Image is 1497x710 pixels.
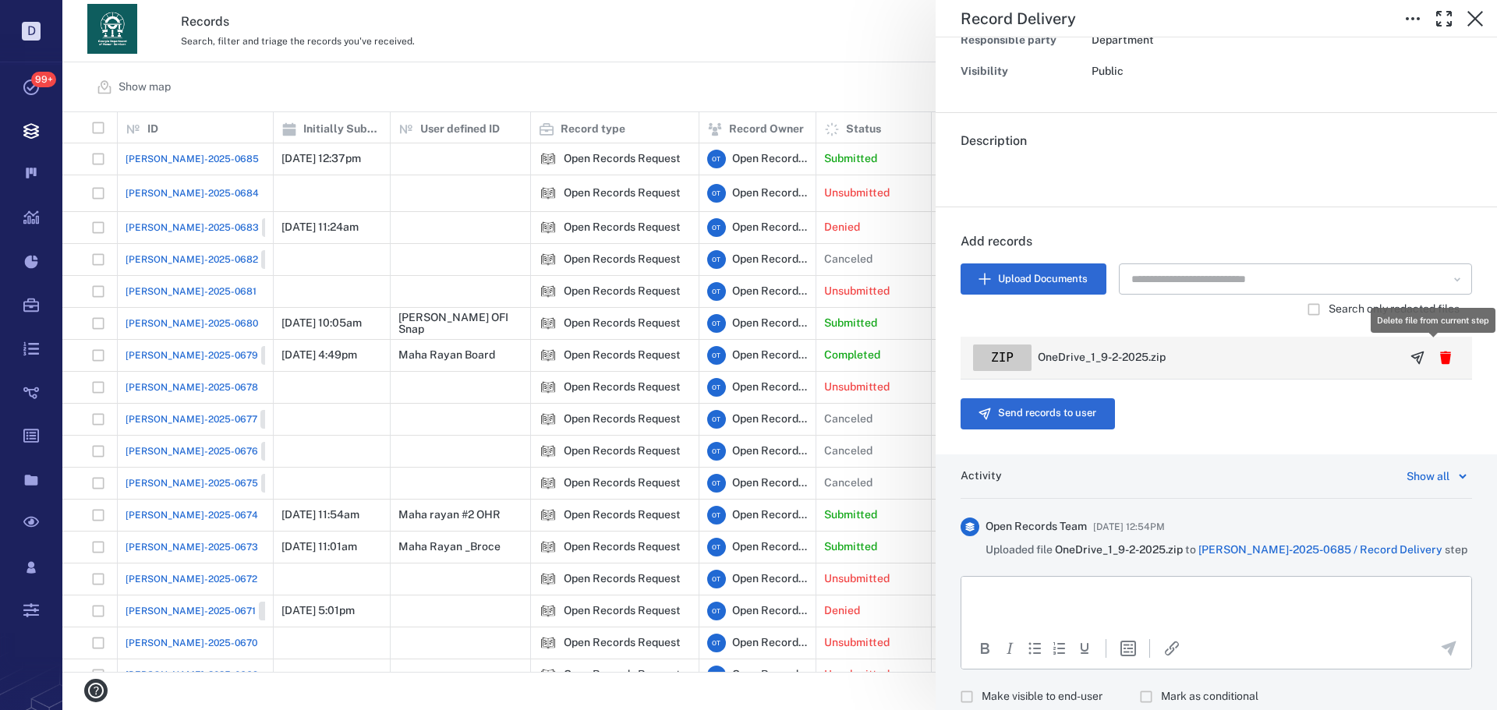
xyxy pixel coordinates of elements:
iframe: Rich Text Area [961,577,1471,627]
button: Toggle to Edit Boxes [1397,3,1428,34]
button: Send the comment [1439,639,1458,658]
button: Open [1448,270,1467,288]
h6: Description [961,132,1472,150]
button: Upload Documents [961,263,1106,295]
div: Search Document Manager Files [1119,263,1472,295]
span: Mark as conditional [1161,689,1258,705]
h5: Record Delivery [961,9,1076,29]
h6: Add records [961,232,1472,263]
span: Uploaded file to step [986,542,1467,558]
span: . [961,164,964,179]
span: [DATE] 12:54PM [1093,517,1165,536]
button: Bold [975,639,994,658]
span: Search only redacted files [1329,302,1460,317]
span: Help [35,11,67,25]
button: Underline [1075,639,1094,658]
span: Open Records Team [986,519,1087,535]
span: Public [1092,65,1124,77]
div: Responsible party [961,30,1085,51]
button: Insert/edit link [1163,639,1181,658]
span: Department [1092,34,1154,46]
span: Make visible to end-user [982,689,1102,705]
button: Insert template [1119,639,1138,658]
div: zip [973,344,1032,371]
div: Visibility [961,61,1085,83]
span: OneDrive_1_9-2-2025.zip [1055,543,1185,556]
div: Delete file from current step [1377,311,1489,330]
p: D [22,22,41,41]
h6: Activity [961,468,1002,484]
button: Close [1460,3,1491,34]
div: Show all [1407,467,1449,486]
button: Send records to user [961,398,1115,429]
button: Toggle Fullscreen [1428,3,1460,34]
button: Italic [1000,639,1019,658]
span: 99+ [31,72,56,87]
div: Numbered list [1050,639,1069,658]
div: Bullet list [1025,639,1044,658]
p: OneDrive_1_9-2-2025.zip [1038,350,1166,366]
a: [PERSON_NAME]-2025-0685 / Record Delivery [1198,543,1442,556]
